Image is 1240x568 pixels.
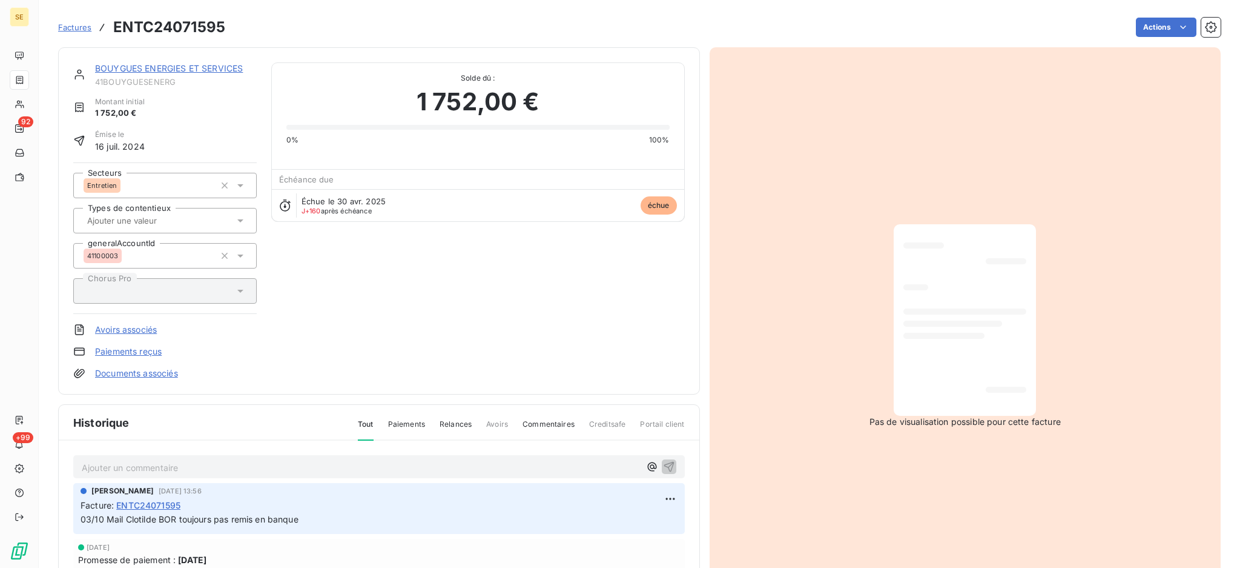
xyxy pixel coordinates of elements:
span: Solde dû : [286,73,670,84]
span: Entretien [87,182,117,189]
span: 1 752,00 € [95,107,145,119]
a: Paiements reçus [95,346,162,358]
span: Paiements [388,419,425,439]
span: Émise le [95,129,145,140]
span: 100% [649,135,670,145]
span: Échue le 30 avr. 2025 [302,196,386,206]
span: +99 [13,432,33,443]
span: [PERSON_NAME] [91,486,154,496]
span: Portail client [640,419,684,439]
span: 03/10 Mail Clotilde BOR toujours pas remis en banque [81,514,298,524]
a: Factures [58,21,91,33]
iframe: Intercom live chat [1199,527,1228,556]
span: Tout [358,419,374,441]
span: ENTC24071595 [116,499,180,512]
span: [DATE] [87,544,110,551]
span: après échéance [302,207,372,215]
button: Actions [1136,18,1196,37]
span: J+160 [302,207,321,215]
span: Creditsafe [589,419,626,439]
input: Ajouter une valeur [86,215,208,226]
div: SE [10,7,29,27]
span: 1 752,00 € [417,84,539,120]
span: [DATE] [178,553,206,566]
span: Avoirs [486,419,508,439]
span: Montant initial [95,96,145,107]
span: Historique [73,415,130,431]
a: BOUYGUES ENERGIES ET SERVICES [95,63,243,73]
span: Relances [440,419,472,439]
span: Pas de visualisation possible pour cette facture [869,416,1061,428]
span: [DATE] 13:56 [159,487,202,495]
span: Facture : [81,499,114,512]
span: Échéance due [279,175,334,184]
span: 92 [18,116,33,127]
span: Promesse de paiement : [78,553,176,566]
span: Factures [58,22,91,32]
span: échue [641,196,677,215]
a: Avoirs associés [95,324,157,336]
img: Logo LeanPay [10,541,29,561]
span: 0% [286,135,298,145]
span: 41BOUYGUESENERG [95,77,257,87]
h3: ENTC24071595 [113,16,225,38]
span: Commentaires [523,419,575,439]
a: Documents associés [95,367,178,379]
span: 41100003 [87,252,118,259]
span: 16 juil. 2024 [95,140,145,153]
